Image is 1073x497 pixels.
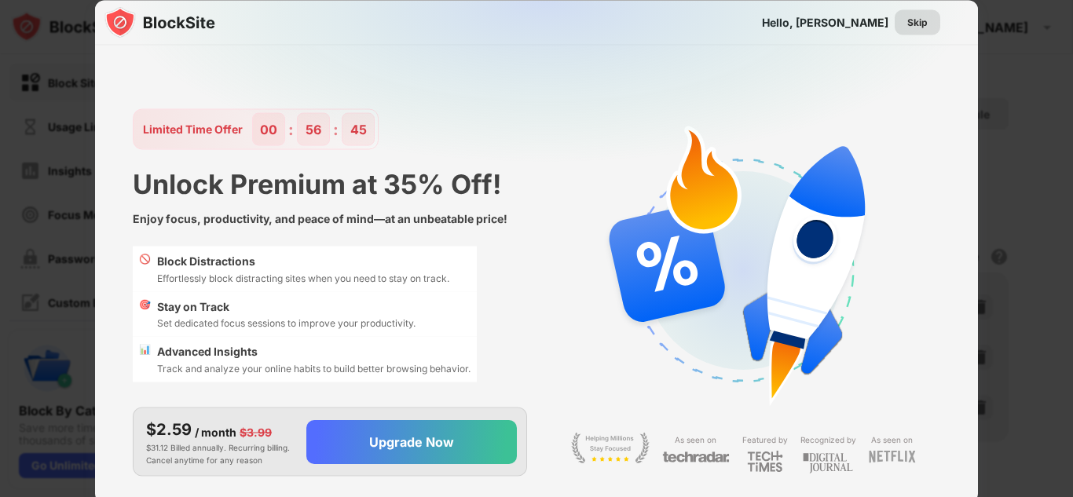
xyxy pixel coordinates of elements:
[800,432,856,447] div: Recognized by
[195,423,236,440] div: / month
[742,432,788,447] div: Featured by
[803,451,853,477] img: light-digital-journal.svg
[747,451,783,473] img: light-techtimes.svg
[157,343,471,360] div: Advanced Insights
[157,360,471,375] div: Track and analyze your online habits to build better browsing behavior.
[571,432,650,463] img: light-stay-focus.svg
[907,14,928,30] div: Skip
[139,343,151,376] div: 📊
[157,316,416,331] div: Set dedicated focus sessions to improve your productivity.
[146,418,294,466] div: $31.12 Billed annually. Recurring billing. Cancel anytime for any reason
[146,418,192,441] div: $2.59
[662,451,730,464] img: light-techradar.svg
[871,432,913,447] div: As seen on
[139,298,151,331] div: 🎯
[240,423,272,440] div: $3.99
[369,434,454,450] div: Upgrade Now
[675,432,716,447] div: As seen on
[869,451,916,463] img: light-netflix.svg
